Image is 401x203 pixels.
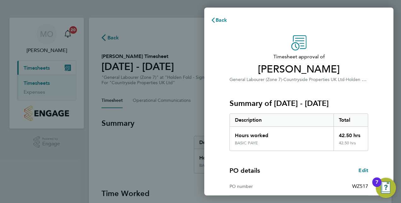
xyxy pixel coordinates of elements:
span: Back [216,17,227,23]
div: PO number [230,183,299,190]
a: Edit [358,167,368,174]
div: Total [334,114,368,126]
span: Edit [358,167,368,173]
div: Description [230,114,334,126]
div: 7 [375,182,378,190]
span: · [282,77,283,82]
span: Timesheet approval of [230,53,368,61]
button: Back [204,14,234,26]
div: 42.50 hrs [334,141,368,151]
h3: Summary of [DATE] - [DATE] [230,98,368,108]
div: 42.50 hrs [334,127,368,141]
span: WZ517 [352,183,368,189]
span: Holden Fold - Sigma [346,76,387,82]
div: Summary of 29 Sep - 05 Oct 2025 [230,113,368,151]
div: Hours worked [230,127,334,141]
h4: PO details [230,166,260,175]
span: Countryside Properties UK Ltd [283,77,345,82]
span: General Labourer (Zone 7) [230,77,282,82]
button: Open Resource Center, 7 new notifications [376,178,396,198]
div: BASIC PAYE [235,141,258,146]
span: [PERSON_NAME] [230,63,368,76]
span: · [345,77,346,82]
